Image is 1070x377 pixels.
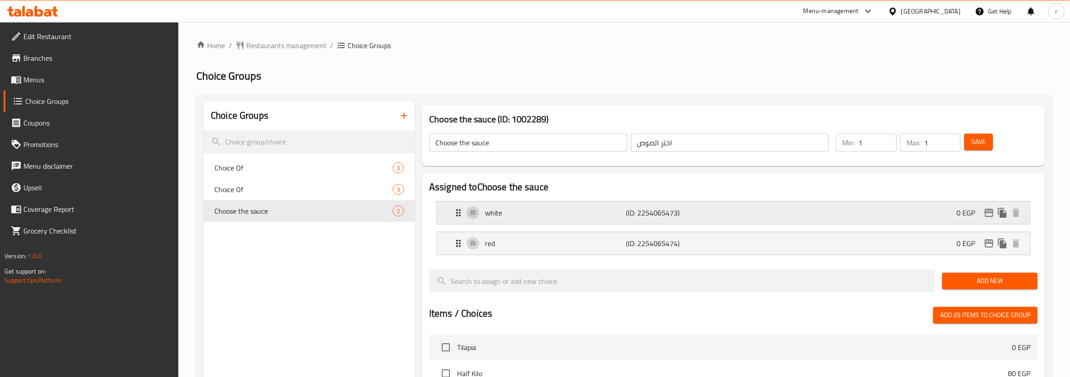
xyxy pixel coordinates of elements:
[437,202,1030,224] div: Expand
[901,6,961,16] div: [GEOGRAPHIC_DATA]
[4,155,179,177] a: Menu disclaimer
[842,137,855,148] p: Min:
[942,273,1038,289] button: Add New
[23,117,172,128] span: Coupons
[485,207,626,218] p: white
[28,250,42,262] span: 1.0.0
[204,157,415,179] div: Choice Of3
[393,185,404,194] span: 3
[429,180,1038,194] h2: Assigned to Choose the sauce
[957,238,982,249] p: 0 EGP
[971,136,986,148] span: Save
[4,177,179,198] a: Upsell
[393,207,404,215] span: 2
[4,26,179,47] a: Edit Restaurant
[996,237,1009,250] button: duplicate
[429,307,492,320] h2: Items / Choices
[5,274,62,286] a: Support.OpsPlatform
[933,307,1038,323] button: Add (0) items to choice group
[1009,237,1023,250] button: delete
[23,161,172,171] span: Menu disclaimer
[4,134,179,155] a: Promotions
[214,162,393,173] span: Choice Of
[626,207,720,218] p: (ID: 2254065473)
[429,269,935,292] input: search
[940,310,1030,321] span: Add (0) items to choice group
[204,130,415,153] input: search
[4,220,179,242] a: Grocery Checklist
[23,225,172,236] span: Grocery Checklist
[204,200,415,222] div: Choose the sauce2
[25,96,172,107] span: Choice Groups
[5,250,27,262] span: Version:
[348,40,391,51] span: Choice Groups
[803,6,859,17] div: Menu-management
[429,112,1038,126] h3: Choose the sauce (ID: 1002289)
[1055,6,1057,16] span: r
[996,206,1009,220] button: duplicate
[236,40,326,51] a: Restaurants management
[1012,342,1030,353] p: 0 EGP
[246,40,326,51] span: Restaurants management
[457,342,1012,353] span: Tilapia
[23,204,172,215] span: Coverage Report
[964,134,993,150] button: Save
[436,338,455,357] span: Select choice
[23,74,172,85] span: Menus
[23,31,172,42] span: Edit Restaurant
[393,162,404,173] div: Choices
[196,40,1052,51] nav: breadcrumb
[4,198,179,220] a: Coverage Report
[330,40,333,51] li: /
[23,139,172,150] span: Promotions
[4,69,179,90] a: Menus
[214,206,393,216] span: Choose the sauce
[393,206,404,216] div: Choices
[982,237,996,250] button: edit
[626,238,720,249] p: (ID: 2254065474)
[5,265,46,277] span: Get support on:
[949,275,1030,287] span: Add New
[957,207,982,218] p: 0 EGP
[4,90,179,112] a: Choice Groups
[214,184,393,195] span: Choice Of
[211,109,268,122] h2: Choice Groups
[1009,206,1023,220] button: delete
[485,238,626,249] p: red
[982,206,996,220] button: edit
[907,137,920,148] p: Max:
[23,182,172,193] span: Upsell
[229,40,232,51] li: /
[23,53,172,63] span: Branches
[196,66,261,86] span: Choice Groups
[393,184,404,195] div: Choices
[204,179,415,200] div: Choice Of3
[4,47,179,69] a: Branches
[429,197,1038,228] li: Expand
[196,40,225,51] a: Home
[437,232,1030,255] div: Expand
[429,228,1038,259] li: Expand
[4,112,179,134] a: Coupons
[393,164,404,172] span: 3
